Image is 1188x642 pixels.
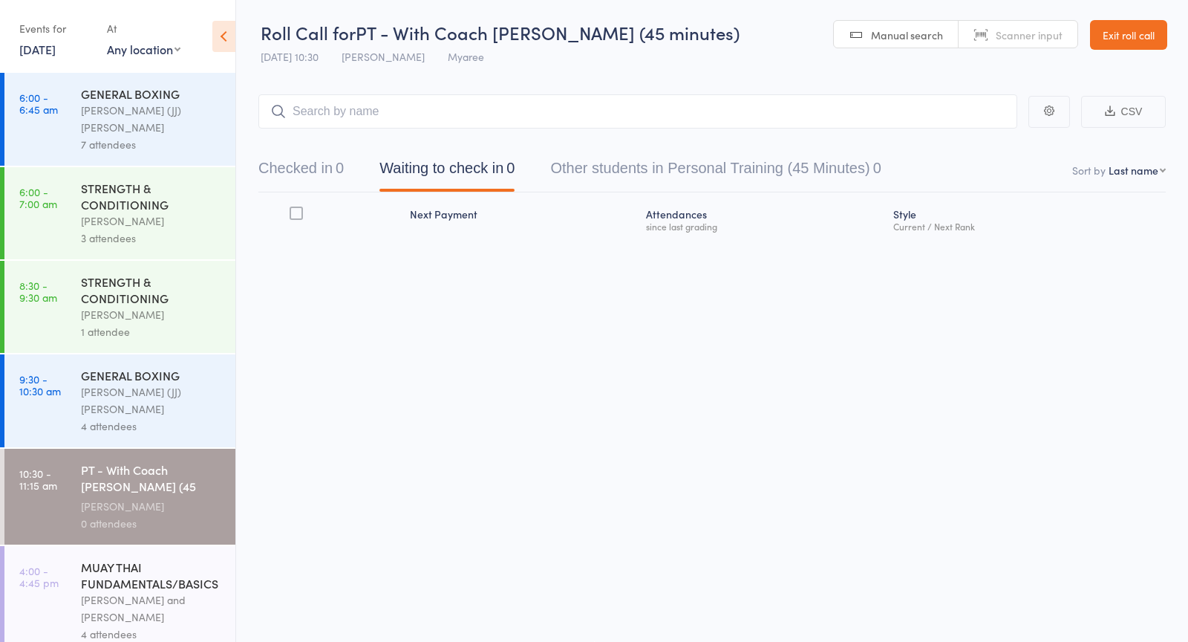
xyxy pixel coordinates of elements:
[81,559,223,591] div: MUAY THAI FUNDAMENTALS/BASICS
[19,16,92,41] div: Events for
[646,221,881,231] div: since last grading
[448,49,484,64] span: Myaree
[81,85,223,102] div: GENERAL BOXING
[19,373,61,397] time: 9:30 - 10:30 am
[4,73,235,166] a: 6:00 -6:45 amGENERAL BOXING[PERSON_NAME] (JJ) [PERSON_NAME]7 attendees
[81,136,223,153] div: 7 attendees
[81,461,223,498] div: PT - With Coach [PERSON_NAME] (45 minutes)
[356,20,740,45] span: PT - With Coach [PERSON_NAME] (45 minutes)
[19,565,59,588] time: 4:00 - 4:45 pm
[19,467,57,491] time: 10:30 - 11:15 am
[107,16,180,41] div: At
[342,49,425,64] span: [PERSON_NAME]
[887,199,1166,239] div: Style
[258,94,1017,129] input: Search by name
[19,279,57,303] time: 8:30 - 9:30 am
[871,27,943,42] span: Manual search
[81,515,223,532] div: 0 attendees
[893,221,1160,231] div: Current / Next Rank
[640,199,887,239] div: Atten­dances
[4,354,235,447] a: 9:30 -10:30 amGENERAL BOXING[PERSON_NAME] (JJ) [PERSON_NAME]4 attendees
[1081,96,1166,128] button: CSV
[996,27,1063,42] span: Scanner input
[81,180,223,213] div: STRENGTH & CONDITIONING
[1090,20,1167,50] a: Exit roll call
[81,306,223,323] div: [PERSON_NAME]
[4,261,235,353] a: 8:30 -9:30 amSTRENGTH & CONDITIONING[PERSON_NAME]1 attendee
[379,152,515,192] button: Waiting to check in0
[107,41,180,57] div: Any location
[81,323,223,340] div: 1 attendee
[81,213,223,230] div: [PERSON_NAME]
[1072,163,1106,178] label: Sort by
[19,186,57,210] time: 6:00 - 7:00 am
[506,160,515,176] div: 0
[81,383,223,418] div: [PERSON_NAME] (JJ) [PERSON_NAME]
[81,498,223,515] div: [PERSON_NAME]
[873,160,881,176] div: 0
[261,20,356,45] span: Roll Call for
[81,273,223,306] div: STRENGTH & CONDITIONING
[336,160,344,176] div: 0
[81,367,223,383] div: GENERAL BOXING
[81,230,223,247] div: 3 attendees
[19,41,56,57] a: [DATE]
[4,167,235,259] a: 6:00 -7:00 amSTRENGTH & CONDITIONING[PERSON_NAME]3 attendees
[81,591,223,626] div: [PERSON_NAME] and [PERSON_NAME]
[81,418,223,435] div: 4 attendees
[4,449,235,545] a: 10:30 -11:15 amPT - With Coach [PERSON_NAME] (45 minutes)[PERSON_NAME]0 attendees
[1109,163,1158,178] div: Last name
[404,199,640,239] div: Next Payment
[19,91,58,115] time: 6:00 - 6:45 am
[258,152,344,192] button: Checked in0
[81,102,223,136] div: [PERSON_NAME] (JJ) [PERSON_NAME]
[261,49,319,64] span: [DATE] 10:30
[550,152,881,192] button: Other students in Personal Training (45 Minutes)0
